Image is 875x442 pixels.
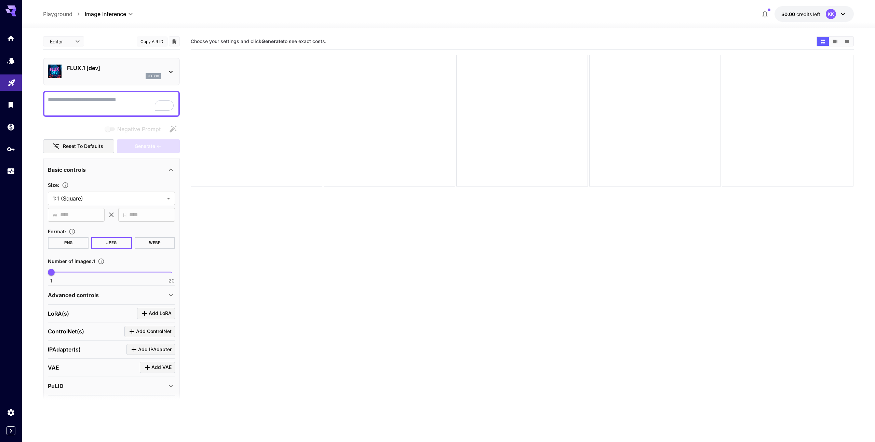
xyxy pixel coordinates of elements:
button: Show media in list view [841,37,853,46]
div: Basic controls [48,162,175,178]
button: Click to add IPAdapter [126,344,175,355]
span: Choose your settings and click to see exact costs. [191,38,326,44]
p: PuLID [48,382,64,390]
button: Choose the file format for the output image. [66,228,78,235]
p: VAE [48,363,59,372]
div: Home [7,34,15,43]
p: flux1d [148,74,159,79]
button: Copy AIR ID [137,37,167,46]
span: Add IPAdapter [138,345,172,354]
div: Usage [7,167,15,176]
p: Basic controls [48,166,86,174]
button: Adjust the dimensions of the generated image by specifying its width and height in pixels, or sel... [59,182,71,189]
div: Playground [8,76,16,85]
div: API Keys [7,145,15,153]
p: ControlNet(s) [48,327,84,335]
span: H [123,211,126,219]
div: Settings [7,408,15,417]
span: Add ControlNet [136,327,172,336]
a: Playground [43,10,72,18]
button: Click to add ControlNet [124,326,175,337]
span: credits left [796,11,820,17]
span: W [53,211,57,219]
span: 1:1 (Square) [53,194,164,203]
span: Editor [50,38,71,45]
span: $0.00 [781,11,796,17]
p: FLUX.1 [dev] [67,64,161,72]
span: Negative Prompt [117,125,161,133]
span: Image Inference [85,10,126,18]
button: Add to library [171,37,177,45]
button: Click to add LoRA [137,308,175,319]
span: 1 [50,277,52,284]
button: WEBP [135,237,175,249]
div: Library [7,100,15,109]
button: Click to add VAE [140,362,175,373]
span: Add VAE [151,363,172,372]
span: Format : [48,229,66,234]
div: PuLID [48,378,175,394]
button: Show media in video view [829,37,841,46]
div: $0.00 [781,11,820,18]
button: Specify how many images to generate in a single request. Each image generation will be charged se... [95,258,107,265]
div: Wallet [7,123,15,131]
p: IPAdapter(s) [48,345,81,354]
button: Reset to defaults [43,139,114,153]
div: Show media in grid viewShow media in video viewShow media in list view [816,36,854,46]
span: Size : [48,182,59,188]
div: FLUX.1 [dev]flux1d [48,61,175,82]
span: Negative prompts are not compatible with the selected model. [104,125,166,133]
span: 20 [169,277,175,284]
p: Advanced controls [48,291,99,299]
button: Expand sidebar [6,426,15,435]
button: Show media in grid view [817,37,829,46]
div: Models [7,56,15,65]
span: Number of images : 1 [48,258,95,264]
b: Generate [261,38,283,44]
div: Advanced controls [48,287,175,303]
div: KK [826,9,836,19]
span: Add LoRA [149,309,172,318]
button: PNG [48,237,89,249]
button: JPEG [91,237,132,249]
button: $0.00KK [775,6,854,22]
nav: breadcrumb [43,10,85,18]
p: LoRA(s) [48,309,69,318]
